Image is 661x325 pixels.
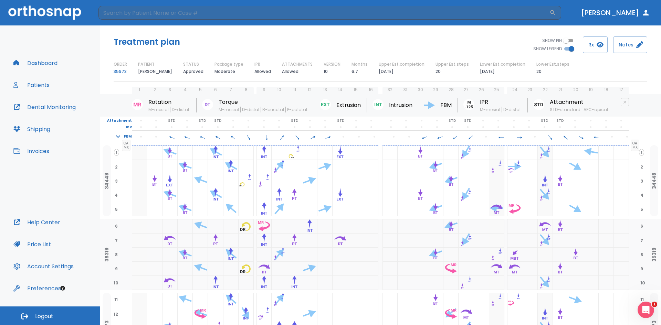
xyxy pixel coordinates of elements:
span: 10 [112,280,120,286]
div: extracted [538,248,553,262]
p: 6.7 [352,67,358,76]
p: FBM [440,101,452,109]
p: 12 [308,87,312,93]
span: 90° [512,134,527,140]
p: 20 [573,87,578,93]
p: Attachment [550,98,609,106]
span: 7 [639,237,644,243]
p: 14 [338,87,342,93]
p: [DATE] [379,67,394,76]
button: Preferences [9,280,65,296]
span: 4 [113,192,119,198]
span: D-distal [170,107,190,112]
span: OA MX [631,140,639,151]
span: 40° [274,134,290,140]
p: PATIENT [138,61,155,67]
span: 9 [114,266,119,272]
div: extracted [538,188,553,202]
p: Lower Est.completion [480,61,525,67]
p: Upper Est.steps [436,61,469,67]
p: 2 [154,87,156,93]
span: 3 [639,178,644,184]
div: Tooltip anchor [60,285,66,291]
div: extracted [538,174,553,188]
p: STD [168,118,175,124]
div: extracted [489,146,504,160]
div: extracted [538,219,553,234]
div: extracted [132,248,147,262]
span: 250° [432,134,448,140]
span: 60° [305,134,321,140]
button: [PERSON_NAME] [578,7,653,19]
span: M-mesial [219,107,240,112]
span: 1 [652,302,657,307]
div: extracted [489,234,504,248]
p: 26 [479,87,484,93]
button: Invoices [9,143,53,159]
div: extracted [538,202,553,216]
div: extracted [489,219,504,234]
p: 11 [293,87,296,93]
p: 28 [449,87,454,93]
a: 35973 [114,67,127,76]
h5: Treatment plan [114,36,180,47]
p: Allowed [282,67,298,76]
p: 30 [418,87,423,93]
span: 9 [639,266,644,272]
p: Lower Est.steps [536,61,569,67]
p: 17 [619,87,623,93]
span: 11 [639,296,645,303]
p: 7 [230,87,232,93]
p: 3 [169,87,171,93]
span: B-bucctal [261,107,285,112]
div: extracted [132,293,147,307]
p: 18 [604,87,608,93]
p: STD [214,118,221,124]
span: 11 [113,296,119,303]
div: extracted [489,262,504,276]
p: 13 [323,87,327,93]
p: 23 [527,87,532,93]
span: 140° [290,134,305,140]
button: Account Settings [9,258,78,274]
p: 5 [199,87,202,93]
div: extracted [489,307,504,321]
p: 21 [558,87,562,93]
button: Dental Monitoring [9,99,80,115]
p: Extrusion [336,101,361,109]
div: extracted [538,262,553,276]
a: Help Center [9,214,64,230]
span: D-distal [502,107,522,112]
p: [PERSON_NAME] [138,67,172,76]
p: 8 [245,87,248,93]
span: 12 [112,311,119,317]
span: 230° [463,134,479,140]
span: 140° [543,134,558,140]
p: 20 [536,67,542,76]
p: 20 [436,67,441,76]
span: Logout [35,313,53,320]
div: extracted [538,160,553,174]
p: 9 [263,87,265,93]
span: 290° [195,134,210,140]
div: extracted [489,202,504,216]
span: OA MX [122,140,130,151]
p: ATTACHMENTS [282,61,313,67]
span: 270° [494,134,509,140]
p: 29 [433,87,438,93]
a: Price List [9,236,55,252]
p: Rotation [148,98,190,106]
div: extracted [132,234,147,248]
p: 10 [324,67,328,76]
span: M-mesial [480,107,502,112]
span: APC-apical [582,107,609,112]
p: 10 [277,87,281,93]
span: 8 [114,251,119,258]
div: extracted [489,248,504,262]
p: 1 [139,87,140,93]
p: 22 [543,87,548,93]
p: Allowed [254,67,271,76]
p: Approved [183,67,203,76]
